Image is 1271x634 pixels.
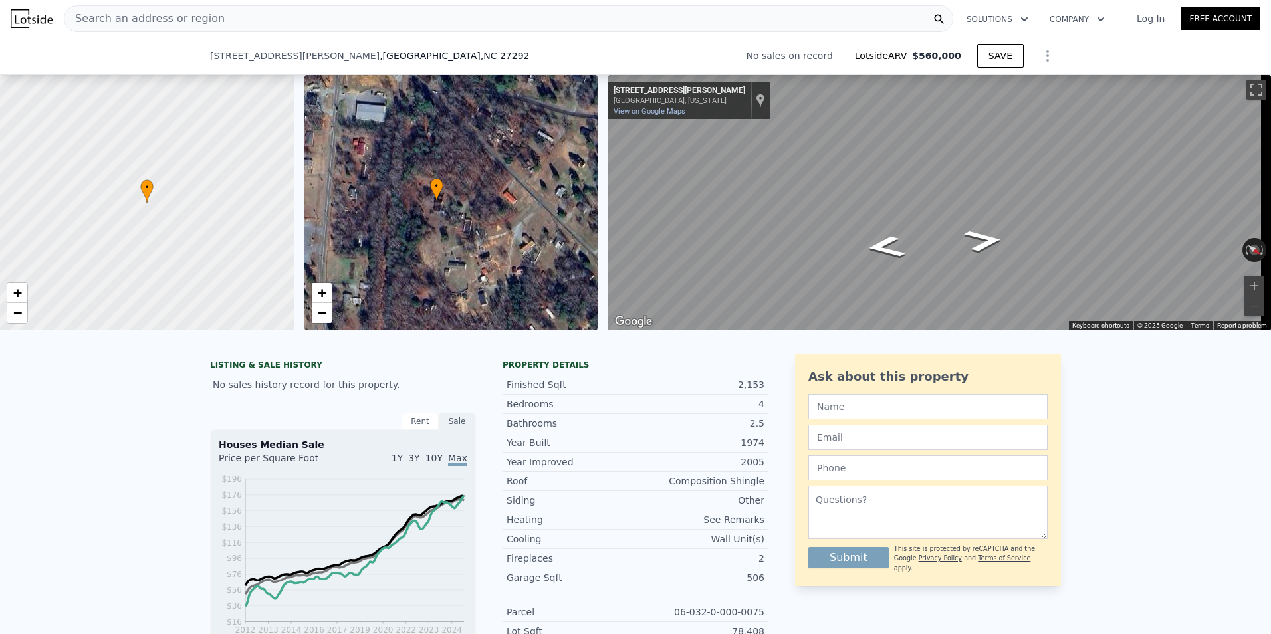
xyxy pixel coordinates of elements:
[507,494,635,507] div: Siding
[221,506,242,516] tspan: $156
[380,49,529,62] span: , [GEOGRAPHIC_DATA]
[312,283,332,303] a: Zoom in
[11,9,53,28] img: Lotside
[635,397,764,411] div: 4
[219,438,467,451] div: Houses Median Sale
[13,284,22,301] span: +
[227,570,242,579] tspan: $76
[635,378,764,391] div: 2,153
[507,436,635,449] div: Year Built
[912,51,961,61] span: $560,000
[227,554,242,563] tspan: $96
[430,180,443,192] span: •
[635,552,764,565] div: 2
[210,373,476,397] div: No sales history record for this property.
[448,453,467,466] span: Max
[13,304,22,321] span: −
[612,313,655,330] img: Google
[1191,322,1209,329] a: Terms (opens in new tab)
[978,554,1030,562] a: Terms of Service
[612,313,655,330] a: Open this area in Google Maps (opens a new window)
[210,49,380,62] span: [STREET_ADDRESS][PERSON_NAME]
[227,601,242,611] tspan: $36
[7,283,27,303] a: Zoom in
[507,532,635,546] div: Cooling
[1242,239,1267,261] button: Reset the view
[1181,7,1260,30] a: Free Account
[919,554,962,562] a: Privacy Policy
[221,522,242,532] tspan: $136
[635,494,764,507] div: Other
[808,394,1048,419] input: Name
[855,49,912,62] span: Lotside ARV
[227,617,242,627] tspan: $16
[219,451,343,473] div: Price per Square Foot
[140,181,154,193] span: •
[1121,12,1181,25] a: Log In
[1034,43,1061,69] button: Show Options
[1137,322,1183,329] span: © 2025 Google
[608,75,1271,330] div: Street View
[635,455,764,469] div: 2005
[1246,80,1266,100] button: Toggle fullscreen view
[507,513,635,526] div: Heating
[402,413,439,430] div: Rent
[635,605,764,619] div: 06-032-0-000-0075
[1242,238,1250,262] button: Rotate counterclockwise
[850,230,922,263] path: Go Southeast, Wafford Rd
[425,453,443,463] span: 10Y
[1072,321,1129,330] button: Keyboard shortcuts
[808,425,1048,450] input: Email
[221,490,242,500] tspan: $176
[808,547,889,568] button: Submit
[808,455,1048,480] input: Phone
[756,93,765,108] a: Show location on map
[1039,7,1115,31] button: Company
[481,51,530,61] span: , NC 27292
[64,11,225,27] span: Search an address or region
[614,107,685,116] a: View on Google Maps
[408,453,419,463] span: 3Y
[507,552,635,565] div: Fireplaces
[317,304,326,321] span: −
[140,179,154,203] div: •
[507,475,635,488] div: Roof
[507,397,635,411] div: Bedrooms
[635,475,764,488] div: Composition Shingle
[635,532,764,546] div: Wall Unit(s)
[635,513,764,526] div: See Remarks
[221,475,242,484] tspan: $196
[608,75,1271,330] div: Map
[507,417,635,430] div: Bathrooms
[956,7,1039,31] button: Solutions
[430,178,443,201] div: •
[1217,322,1267,329] a: Report a problem
[1244,276,1264,296] button: Zoom in
[392,453,403,463] span: 1Y
[635,436,764,449] div: 1974
[507,455,635,469] div: Year Improved
[312,303,332,323] a: Zoom out
[507,571,635,584] div: Garage Sqft
[317,284,326,301] span: +
[439,413,476,430] div: Sale
[227,585,242,595] tspan: $56
[507,605,635,619] div: Parcel
[635,571,764,584] div: 506
[1260,238,1267,262] button: Rotate clockwise
[635,417,764,430] div: 2.5
[894,544,1048,573] div: This site is protected by reCAPTCHA and the Google and apply.
[614,96,745,105] div: [GEOGRAPHIC_DATA], [US_STATE]
[507,378,635,391] div: Finished Sqft
[747,49,844,62] div: No sales on record
[7,303,27,323] a: Zoom out
[977,44,1024,68] button: SAVE
[947,224,1020,257] path: Go Northwest, Wafford Rd
[614,86,745,96] div: [STREET_ADDRESS][PERSON_NAME]
[221,538,242,548] tspan: $116
[1244,296,1264,316] button: Zoom out
[503,360,768,370] div: Property details
[808,368,1048,386] div: Ask about this property
[210,360,476,373] div: LISTING & SALE HISTORY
